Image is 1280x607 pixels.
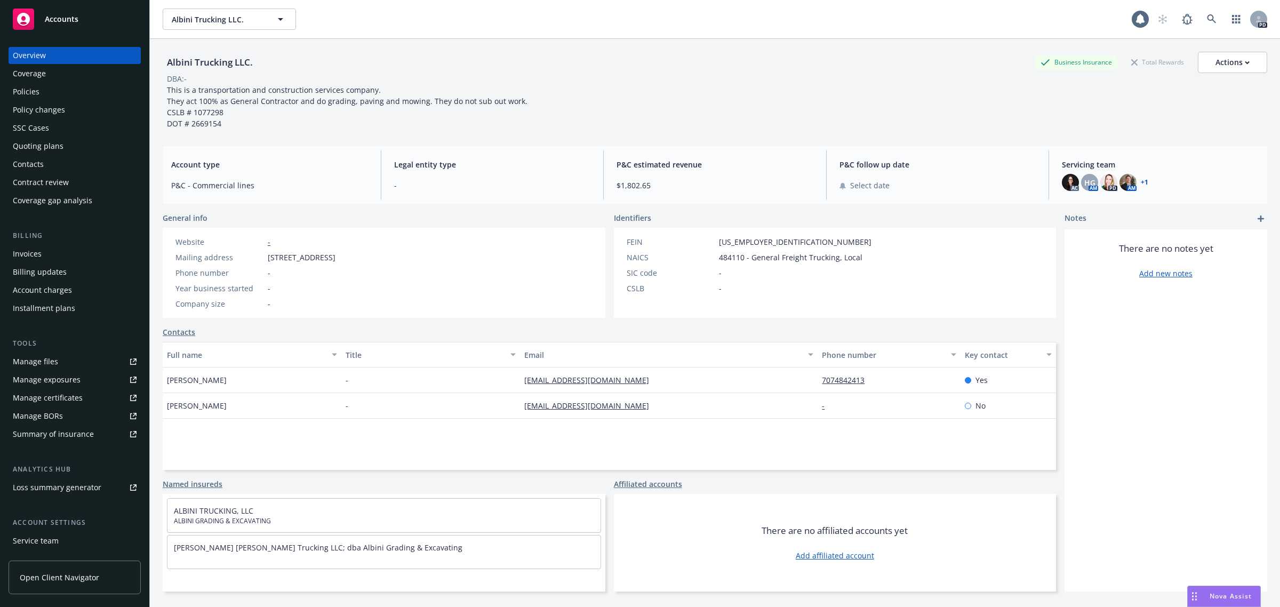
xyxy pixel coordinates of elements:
[13,83,39,100] div: Policies
[13,371,81,388] div: Manage exposures
[965,349,1040,361] div: Key contact
[1126,55,1189,69] div: Total Rewards
[13,192,92,209] div: Coverage gap analysis
[175,236,263,247] div: Website
[13,101,65,118] div: Policy changes
[171,159,368,170] span: Account type
[961,342,1056,368] button: Key contact
[614,212,651,223] span: Identifiers
[167,400,227,411] span: [PERSON_NAME]
[1141,179,1148,186] a: +1
[13,156,44,173] div: Contacts
[9,408,141,425] a: Manage BORs
[346,349,504,361] div: Title
[163,342,341,368] button: Full name
[9,47,141,64] a: Overview
[1188,586,1201,606] div: Drag to move
[627,267,715,278] div: SIC code
[818,342,961,368] button: Phone number
[1065,212,1086,225] span: Notes
[167,349,325,361] div: Full name
[268,237,270,247] a: -
[9,119,141,137] a: SSC Cases
[1084,177,1095,188] span: HG
[1119,242,1213,255] span: There are no notes yet
[13,408,63,425] div: Manage BORs
[9,230,141,241] div: Billing
[9,4,141,34] a: Accounts
[171,180,368,191] span: P&C - Commercial lines
[796,550,874,561] a: Add affiliated account
[13,282,72,299] div: Account charges
[175,267,263,278] div: Phone number
[175,283,263,294] div: Year business started
[762,524,908,537] span: There are no affiliated accounts yet
[1062,159,1259,170] span: Servicing team
[172,14,264,25] span: Albini Trucking LLC.
[163,478,222,490] a: Named insureds
[627,252,715,263] div: NAICS
[163,9,296,30] button: Albini Trucking LLC.
[175,252,263,263] div: Mailing address
[175,298,263,309] div: Company size
[13,263,67,281] div: Billing updates
[9,517,141,528] div: Account settings
[524,349,802,361] div: Email
[1215,52,1250,73] div: Actions
[268,252,335,263] span: [STREET_ADDRESS]
[1254,212,1267,225] a: add
[9,192,141,209] a: Coverage gap analysis
[1062,174,1079,191] img: photo
[9,550,141,568] a: Sales relationships
[520,342,818,368] button: Email
[167,85,527,129] span: This is a transportation and construction services company. They act 100% as General Contractor a...
[719,236,871,247] span: [US_EMPLOYER_IDENTIFICATION_NUMBER]
[839,159,1036,170] span: P&C follow up date
[174,542,462,553] a: [PERSON_NAME] [PERSON_NAME] Trucking LLC; dba Albini Grading & Excavating
[346,374,348,386] span: -
[13,532,59,549] div: Service team
[163,55,257,69] div: Albini Trucking LLC.
[9,479,141,496] a: Loss summary generator
[9,464,141,475] div: Analytics hub
[9,371,141,388] a: Manage exposures
[45,15,78,23] span: Accounts
[268,267,270,278] span: -
[614,478,682,490] a: Affiliated accounts
[9,101,141,118] a: Policy changes
[850,180,890,191] span: Select date
[9,245,141,262] a: Invoices
[617,180,813,191] span: $1,802.65
[394,159,591,170] span: Legal entity type
[627,283,715,294] div: CSLB
[341,342,520,368] button: Title
[1177,9,1198,30] a: Report a Bug
[268,283,270,294] span: -
[174,516,594,526] span: ALBINI GRADING & EXCAVATING
[13,353,58,370] div: Manage files
[822,349,945,361] div: Phone number
[9,300,141,317] a: Installment plans
[13,245,42,262] div: Invoices
[975,374,988,386] span: Yes
[9,338,141,349] div: Tools
[617,159,813,170] span: P&C estimated revenue
[9,138,141,155] a: Quoting plans
[1119,174,1137,191] img: photo
[9,282,141,299] a: Account charges
[1035,55,1117,69] div: Business Insurance
[719,267,722,278] span: -
[822,401,833,411] a: -
[719,283,722,294] span: -
[13,426,94,443] div: Summary of insurance
[13,300,75,317] div: Installment plans
[13,119,49,137] div: SSC Cases
[13,65,46,82] div: Coverage
[9,65,141,82] a: Coverage
[975,400,986,411] span: No
[13,138,63,155] div: Quoting plans
[346,400,348,411] span: -
[9,263,141,281] a: Billing updates
[524,401,658,411] a: [EMAIL_ADDRESS][DOMAIN_NAME]
[719,252,862,263] span: 484110 - General Freight Trucking, Local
